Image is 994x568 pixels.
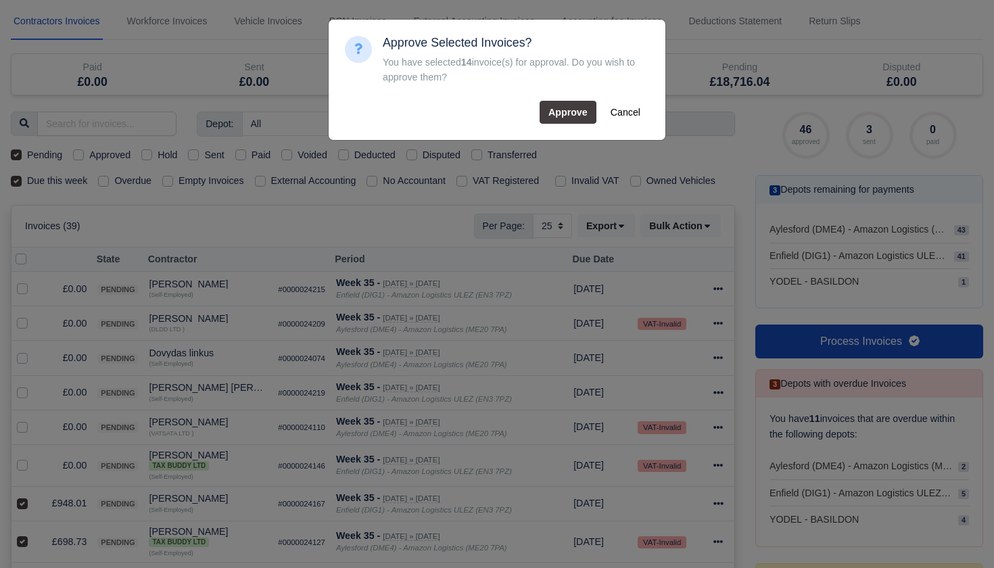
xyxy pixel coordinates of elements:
[602,101,649,124] button: Cancel
[461,57,472,68] strong: 14
[383,55,649,85] div: You have selected invoice(s) for approval. Do you wish to approve them?
[540,101,596,124] button: Approve
[926,503,994,568] iframe: Chat Widget
[383,36,649,50] h5: Approve Selected Invoices?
